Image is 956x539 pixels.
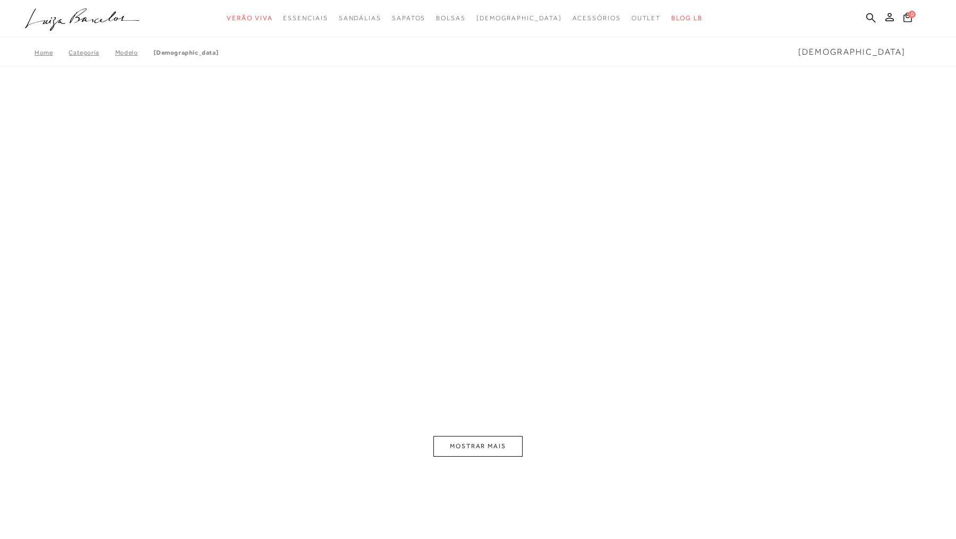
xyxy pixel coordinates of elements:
[115,49,154,56] a: Modelo
[631,14,661,22] span: Outlet
[671,14,702,22] span: BLOG LB
[392,8,425,28] a: noSubCategoriesText
[908,11,916,18] span: 0
[153,49,218,56] a: [DEMOGRAPHIC_DATA]
[35,49,69,56] a: Home
[283,14,328,22] span: Essenciais
[339,14,381,22] span: Sandálias
[436,14,466,22] span: Bolsas
[573,8,621,28] a: noSubCategoriesText
[573,14,621,22] span: Acessórios
[392,14,425,22] span: Sapatos
[631,8,661,28] a: noSubCategoriesText
[436,8,466,28] a: noSubCategoriesText
[476,14,562,22] span: [DEMOGRAPHIC_DATA]
[69,49,115,56] a: Categoria
[900,12,915,26] button: 0
[798,47,906,57] span: [DEMOGRAPHIC_DATA]
[339,8,381,28] a: noSubCategoriesText
[227,8,272,28] a: noSubCategoriesText
[283,8,328,28] a: noSubCategoriesText
[671,8,702,28] a: BLOG LB
[433,436,523,457] button: MOSTRAR MAIS
[227,14,272,22] span: Verão Viva
[476,8,562,28] a: noSubCategoriesText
